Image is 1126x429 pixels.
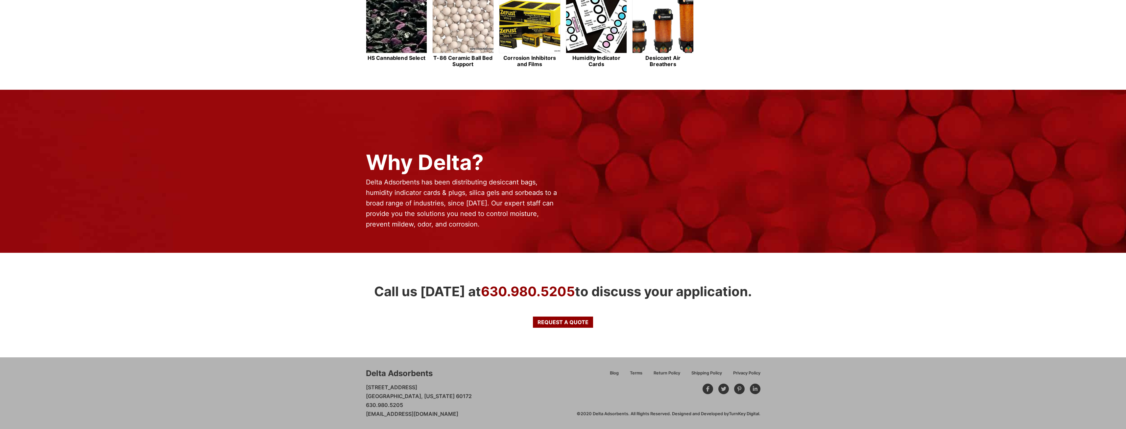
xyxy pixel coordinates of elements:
[538,320,588,325] span: Request a Quote
[733,371,760,375] span: Privacy Policy
[610,371,619,375] span: Blog
[575,283,752,299] span: to discuss your application.
[481,283,575,299] a: 630.980.5205
[366,411,458,417] a: [EMAIL_ADDRESS][DOMAIN_NAME]
[533,317,593,328] a: Request a Quote
[366,383,472,419] p: [STREET_ADDRESS] [GEOGRAPHIC_DATA], [US_STATE] 60172 630.980.5205
[654,371,680,375] span: Return Policy
[691,371,722,375] span: Shipping Policy
[648,369,686,381] a: Return Policy
[366,178,557,228] span: Delta Adsorbents has been distributing desiccant bags, humidity indicator cards & plugs, silica g...
[630,371,642,375] span: Terms
[632,55,694,67] h2: Desiccant Air Breathers
[604,369,624,381] a: Blog
[499,55,561,67] h2: Corrosion Inhibitors and Films
[366,368,433,379] div: Delta Adsorbents
[686,369,728,381] a: Shipping Policy
[432,55,494,67] h2: T-86 Ceramic Ball Bed Support
[566,55,627,67] h2: Humidity Indicator Cards
[728,369,760,381] a: Privacy Policy
[374,283,481,299] span: Call us [DATE] at
[366,55,427,61] h2: HS Cannablend Select
[624,369,648,381] a: Terms
[729,411,759,416] a: TurnKey Digital
[577,411,760,417] div: ©2020 Delta Adsorbents. All Rights Reserved. Designed and Developed by .
[366,148,561,177] div: Why Delta?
